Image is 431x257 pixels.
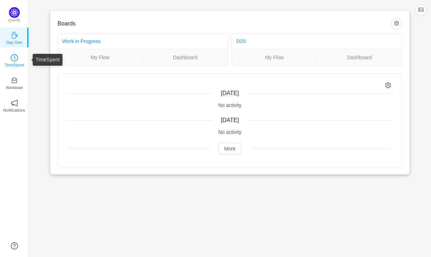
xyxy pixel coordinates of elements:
[8,18,20,23] p: Quantify
[391,18,402,29] button: icon: setting
[66,102,393,109] div: No activity
[57,20,391,27] h3: Boards
[236,38,246,44] a: D20
[11,79,18,86] a: icon: inboxWorkload
[58,53,143,61] a: My Flow
[6,39,22,46] p: Day One
[11,102,18,109] a: icon: notificationNotifications
[3,107,25,113] p: Notifications
[62,38,101,44] a: Work in Progress
[143,53,228,61] a: Dashboard
[5,62,24,68] p: TimeSpent
[66,128,393,136] div: No activity
[221,90,239,96] span: [DATE]
[6,84,23,91] p: Workload
[317,53,402,61] a: Dashboard
[11,99,18,107] i: icon: notification
[11,32,18,39] i: icon: coffee
[221,117,239,123] span: [DATE]
[218,143,241,154] button: More
[11,34,18,41] a: icon: coffeeDay One
[11,77,18,84] i: icon: inbox
[385,82,391,88] i: icon: setting
[415,4,427,16] button: icon: picture
[232,53,317,61] a: My Flow
[9,7,20,18] img: Quantify
[11,54,18,61] i: icon: clock-circle
[11,242,18,249] a: icon: question-circle
[11,56,18,64] a: icon: clock-circleTimeSpent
